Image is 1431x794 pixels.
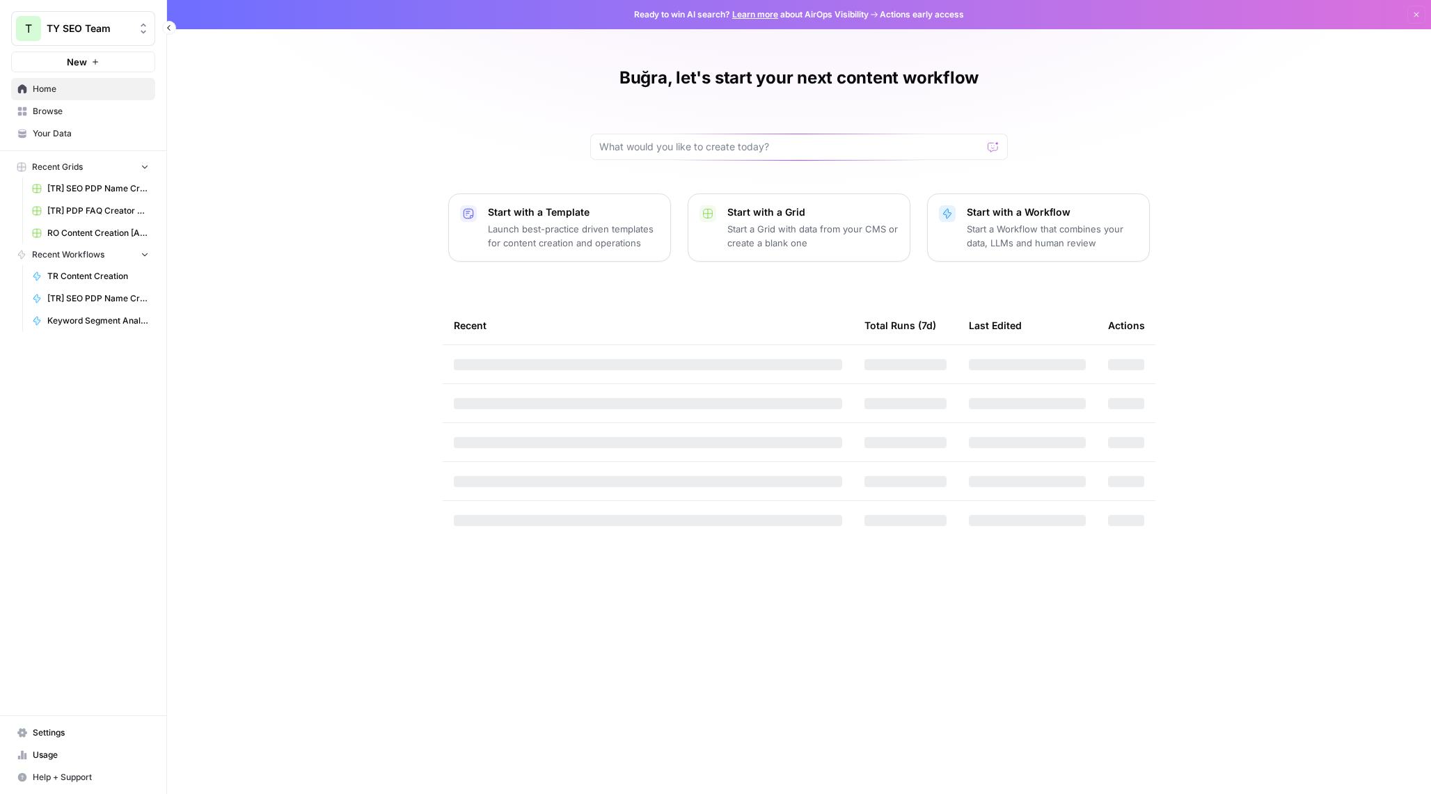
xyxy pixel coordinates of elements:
[33,105,149,118] span: Browse
[11,78,155,100] a: Home
[26,222,155,244] a: RO Content Creation [Anil] w/o Google Scrape Grid
[33,127,149,140] span: Your Data
[11,722,155,744] a: Settings
[488,205,659,219] p: Start with a Template
[25,20,32,37] span: T
[32,248,104,261] span: Recent Workflows
[454,306,842,344] div: Recent
[47,182,149,195] span: [TR] SEO PDP Name Creation Grid
[32,161,83,173] span: Recent Grids
[47,227,149,239] span: RO Content Creation [Anil] w/o Google Scrape Grid
[967,222,1138,250] p: Start a Workflow that combines your data, LLMs and human review
[619,67,979,89] h1: Buğra, let's start your next content workflow
[11,11,155,46] button: Workspace: TY SEO Team
[33,83,149,95] span: Home
[47,205,149,217] span: [TR] PDP FAQ Creator Grid
[969,306,1022,344] div: Last Edited
[26,265,155,287] a: TR Content Creation
[67,55,87,69] span: New
[11,51,155,72] button: New
[33,749,149,761] span: Usage
[967,205,1138,219] p: Start with a Workflow
[864,306,936,344] div: Total Runs (7d)
[11,100,155,122] a: Browse
[448,193,671,262] button: Start with a TemplateLaunch best-practice driven templates for content creation and operations
[11,766,155,788] button: Help + Support
[33,771,149,784] span: Help + Support
[732,9,778,19] a: Learn more
[47,270,149,283] span: TR Content Creation
[26,310,155,332] a: Keyword Segment Analyser
[727,205,899,219] p: Start with a Grid
[47,22,131,35] span: TY SEO Team
[26,177,155,200] a: [TR] SEO PDP Name Creation Grid
[880,8,964,21] span: Actions early access
[1108,306,1145,344] div: Actions
[47,292,149,305] span: [TR] SEO PDP Name Creation
[488,222,659,250] p: Launch best-practice driven templates for content creation and operations
[688,193,910,262] button: Start with a GridStart a Grid with data from your CMS or create a blank one
[11,244,155,265] button: Recent Workflows
[26,287,155,310] a: [TR] SEO PDP Name Creation
[11,157,155,177] button: Recent Grids
[11,744,155,766] a: Usage
[634,8,869,21] span: Ready to win AI search? about AirOps Visibility
[727,222,899,250] p: Start a Grid with data from your CMS or create a blank one
[33,726,149,739] span: Settings
[47,315,149,327] span: Keyword Segment Analyser
[11,122,155,145] a: Your Data
[26,200,155,222] a: [TR] PDP FAQ Creator Grid
[927,193,1150,262] button: Start with a WorkflowStart a Workflow that combines your data, LLMs and human review
[599,140,982,154] input: What would you like to create today?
